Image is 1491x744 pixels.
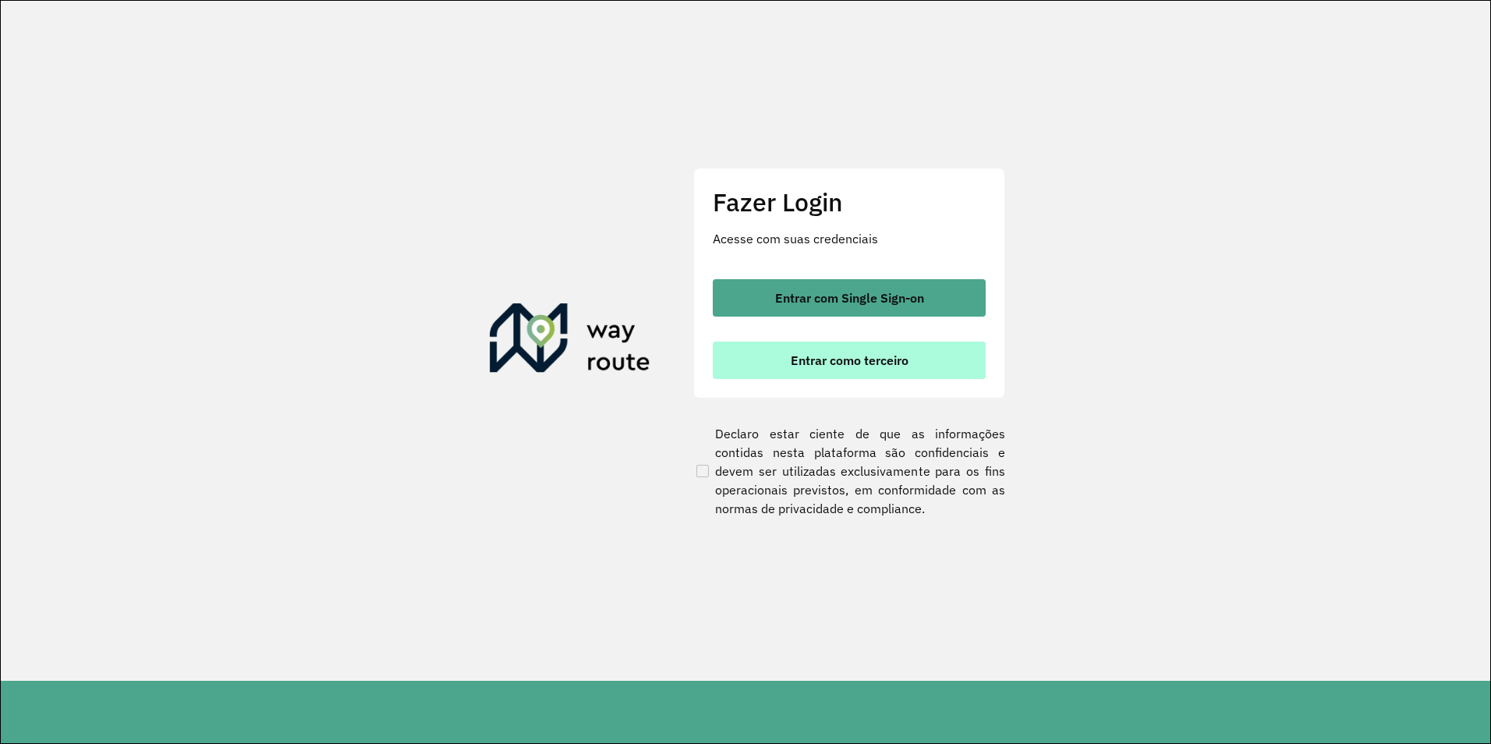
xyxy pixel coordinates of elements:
[713,279,986,317] button: button
[713,187,986,217] h2: Fazer Login
[490,303,650,378] img: Roteirizador AmbevTech
[775,292,924,304] span: Entrar com Single Sign-on
[791,354,908,367] span: Entrar como terceiro
[713,229,986,248] p: Acesse com suas credenciais
[713,342,986,379] button: button
[693,424,1005,518] label: Declaro estar ciente de que as informações contidas nesta plataforma são confidenciais e devem se...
